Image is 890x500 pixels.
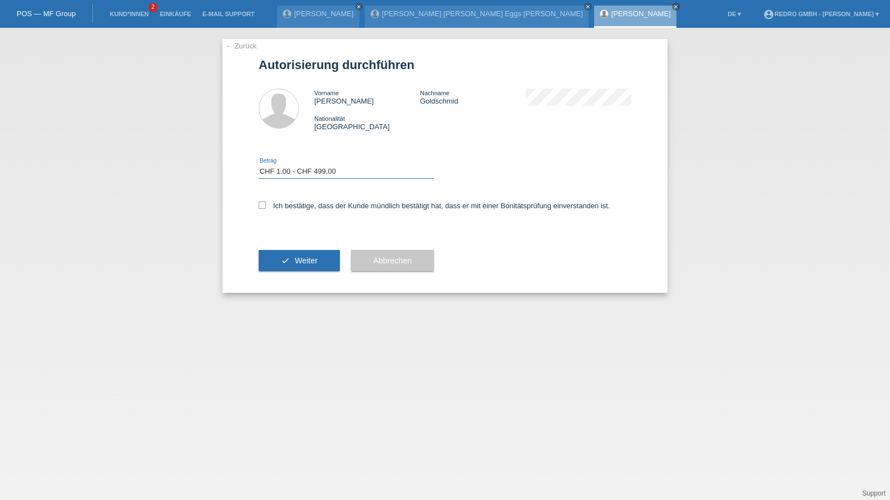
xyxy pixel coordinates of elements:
i: account_circle [763,9,774,20]
i: check [281,256,290,265]
a: [PERSON_NAME] [611,9,671,18]
i: close [356,4,362,9]
a: close [355,3,363,11]
h1: Autorisierung durchführen [259,58,631,72]
i: close [585,4,591,9]
a: ← Zurück [225,42,256,50]
div: [PERSON_NAME] [314,89,420,105]
span: Weiter [295,256,318,265]
a: [PERSON_NAME] [PERSON_NAME] Eggs [PERSON_NAME] [382,9,583,18]
span: Nachname [420,90,449,96]
span: Abbrechen [373,256,412,265]
div: Goldschmid [420,89,526,105]
a: [PERSON_NAME] [294,9,354,18]
button: check Weiter [259,250,340,271]
button: Abbrechen [351,250,434,271]
a: close [672,3,680,11]
a: E-Mail Support [197,11,260,17]
span: 2 [149,3,157,12]
a: close [584,3,592,11]
a: account_circleRedro GmbH - [PERSON_NAME] ▾ [758,11,884,17]
span: Vorname [314,90,339,96]
span: Nationalität [314,115,345,122]
a: Support [862,489,886,497]
a: Einkäufe [154,11,196,17]
a: DE ▾ [722,11,746,17]
a: Kund*innen [104,11,154,17]
label: Ich bestätige, dass der Kunde mündlich bestätigt hat, dass er mit einer Bonitätsprüfung einversta... [259,202,610,210]
div: [GEOGRAPHIC_DATA] [314,114,420,131]
a: POS — MF Group [17,9,76,18]
i: close [673,4,679,9]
